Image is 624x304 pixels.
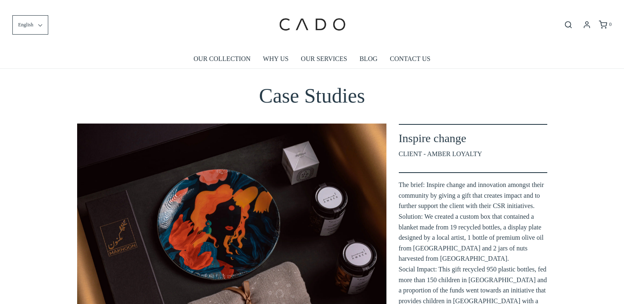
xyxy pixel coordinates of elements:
[193,49,250,68] a: OUR COLLECTION
[399,149,482,159] span: CLIENT - AMBER LOYALTY
[598,21,612,29] a: 0
[561,20,576,29] button: Open search bar
[301,49,347,68] a: OUR SERVICES
[277,6,347,43] img: cadogifting
[360,49,378,68] a: BLOG
[390,49,430,68] a: CONTACT US
[18,21,33,29] span: English
[609,21,612,27] span: 0
[263,49,289,68] a: WHY US
[399,132,466,145] span: Inspire change
[12,15,48,35] button: English
[259,84,365,107] span: Case Studies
